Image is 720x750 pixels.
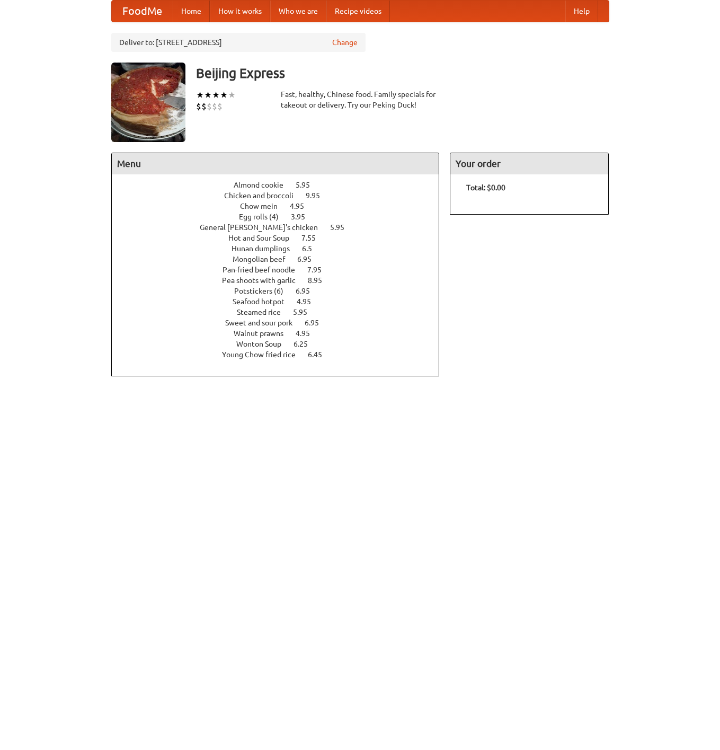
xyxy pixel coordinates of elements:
span: Hunan dumplings [232,244,300,253]
a: Hunan dumplings 6.5 [232,244,332,253]
span: 9.95 [306,191,331,200]
span: Almond cookie [234,181,294,189]
h3: Beijing Express [196,63,609,84]
span: Walnut prawns [234,329,294,338]
span: Seafood hotpot [233,297,295,306]
a: Wonton Soup 6.25 [236,340,327,348]
span: General [PERSON_NAME]'s chicken [200,223,328,232]
a: Almond cookie 5.95 [234,181,330,189]
li: ★ [196,89,204,101]
li: ★ [212,89,220,101]
h4: Your order [450,153,608,174]
a: Egg rolls (4) 3.95 [239,213,325,221]
span: Potstickers (6) [234,287,294,295]
a: Change [332,37,358,48]
span: 6.95 [305,319,330,327]
li: $ [207,101,212,112]
li: $ [196,101,201,112]
span: 4.95 [296,329,321,338]
span: 6.5 [302,244,323,253]
li: ★ [204,89,212,101]
span: 7.95 [307,266,332,274]
a: Chow mein 4.95 [240,202,324,210]
span: Chicken and broccoli [224,191,304,200]
a: Seafood hotpot 4.95 [233,297,331,306]
a: How it works [210,1,270,22]
span: Mongolian beef [233,255,296,263]
a: Potstickers (6) 6.95 [234,287,330,295]
span: Chow mein [240,202,288,210]
span: Young Chow fried rice [222,350,306,359]
h4: Menu [112,153,439,174]
span: 5.95 [293,308,318,316]
a: Recipe videos [326,1,390,22]
a: Hot and Sour Soup 7.55 [228,234,335,242]
li: $ [217,101,223,112]
a: Steamed rice 5.95 [237,308,327,316]
span: 6.25 [294,340,318,348]
span: 5.95 [296,181,321,189]
span: 6.95 [297,255,322,263]
span: 6.95 [296,287,321,295]
a: Pea shoots with garlic 8.95 [222,276,342,285]
span: Egg rolls (4) [239,213,289,221]
span: 3.95 [291,213,316,221]
img: angular.jpg [111,63,185,142]
a: Who we are [270,1,326,22]
a: Mongolian beef 6.95 [233,255,331,263]
span: Wonton Soup [236,340,292,348]
a: General [PERSON_NAME]'s chicken 5.95 [200,223,364,232]
a: Pan-fried beef noodle 7.95 [223,266,341,274]
span: 4.95 [290,202,315,210]
a: Home [173,1,210,22]
a: Sweet and sour pork 6.95 [225,319,339,327]
span: Pan-fried beef noodle [223,266,306,274]
div: Fast, healthy, Chinese food. Family specials for takeout or delivery. Try our Peking Duck! [281,89,440,110]
span: 8.95 [308,276,333,285]
div: Deliver to: [STREET_ADDRESS] [111,33,366,52]
span: 4.95 [297,297,322,306]
a: Help [565,1,598,22]
a: Chicken and broccoli 9.95 [224,191,340,200]
span: 7.55 [301,234,326,242]
b: Total: $0.00 [466,183,505,192]
li: $ [212,101,217,112]
span: Steamed rice [237,308,291,316]
span: Hot and Sour Soup [228,234,300,242]
span: Sweet and sour pork [225,319,303,327]
span: Pea shoots with garlic [222,276,306,285]
li: ★ [228,89,236,101]
a: Walnut prawns 4.95 [234,329,330,338]
li: ★ [220,89,228,101]
li: $ [201,101,207,112]
span: 6.45 [308,350,333,359]
span: 5.95 [330,223,355,232]
a: FoodMe [112,1,173,22]
a: Young Chow fried rice 6.45 [222,350,342,359]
